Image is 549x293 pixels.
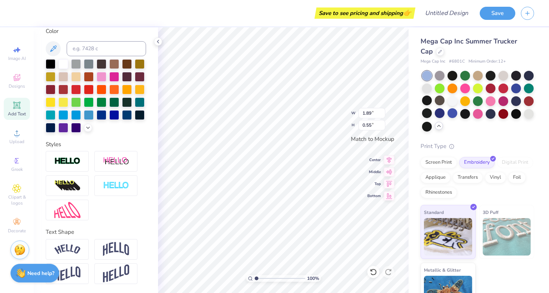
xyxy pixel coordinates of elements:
span: Image AI [8,55,26,61]
span: Designs [9,83,25,89]
span: Mega Cap Inc [421,58,445,65]
span: Middle [367,169,381,175]
div: Color [46,27,146,36]
img: Free Distort [54,202,81,218]
strong: Need help? [27,270,54,277]
img: Stroke [54,157,81,166]
div: Vinyl [485,172,506,183]
span: Metallic & Glitter [424,266,461,274]
img: Arch [103,242,129,256]
img: Shadow [103,157,129,166]
span: Decorate [8,228,26,234]
div: Text Shape [46,228,146,236]
img: Negative Space [103,181,129,190]
div: Foil [508,172,526,183]
button: Save [480,7,515,20]
div: Rhinestones [421,187,457,198]
span: Top [367,181,381,187]
div: Embroidery [459,157,495,168]
div: Styles [46,140,146,149]
span: Clipart & logos [4,194,30,206]
div: Applique [421,172,451,183]
span: Standard [424,208,444,216]
span: Bottom [367,193,381,199]
div: Save to see pricing and shipping [316,7,413,19]
div: Digital Print [497,157,533,168]
span: Center [367,157,381,163]
span: 👉 [403,8,411,17]
input: e.g. 7428 c [67,41,146,56]
img: 3D Puff [483,218,531,256]
div: Screen Print [421,157,457,168]
span: Add Text [8,111,26,117]
input: Untitled Design [419,6,474,21]
span: 100 % [307,275,319,282]
span: Greek [11,166,23,172]
img: Flag [54,266,81,281]
span: # 6801C [449,58,465,65]
span: 3D Puff [483,208,498,216]
span: Upload [9,139,24,145]
span: Mega Cap Inc Summer Trucker Cap [421,37,517,56]
img: Rise [103,265,129,283]
img: Arc [54,244,81,254]
img: Standard [424,218,472,256]
div: Print Type [421,142,534,151]
img: 3d Illusion [54,180,81,192]
div: Transfers [453,172,483,183]
span: Minimum Order: 12 + [468,58,506,65]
